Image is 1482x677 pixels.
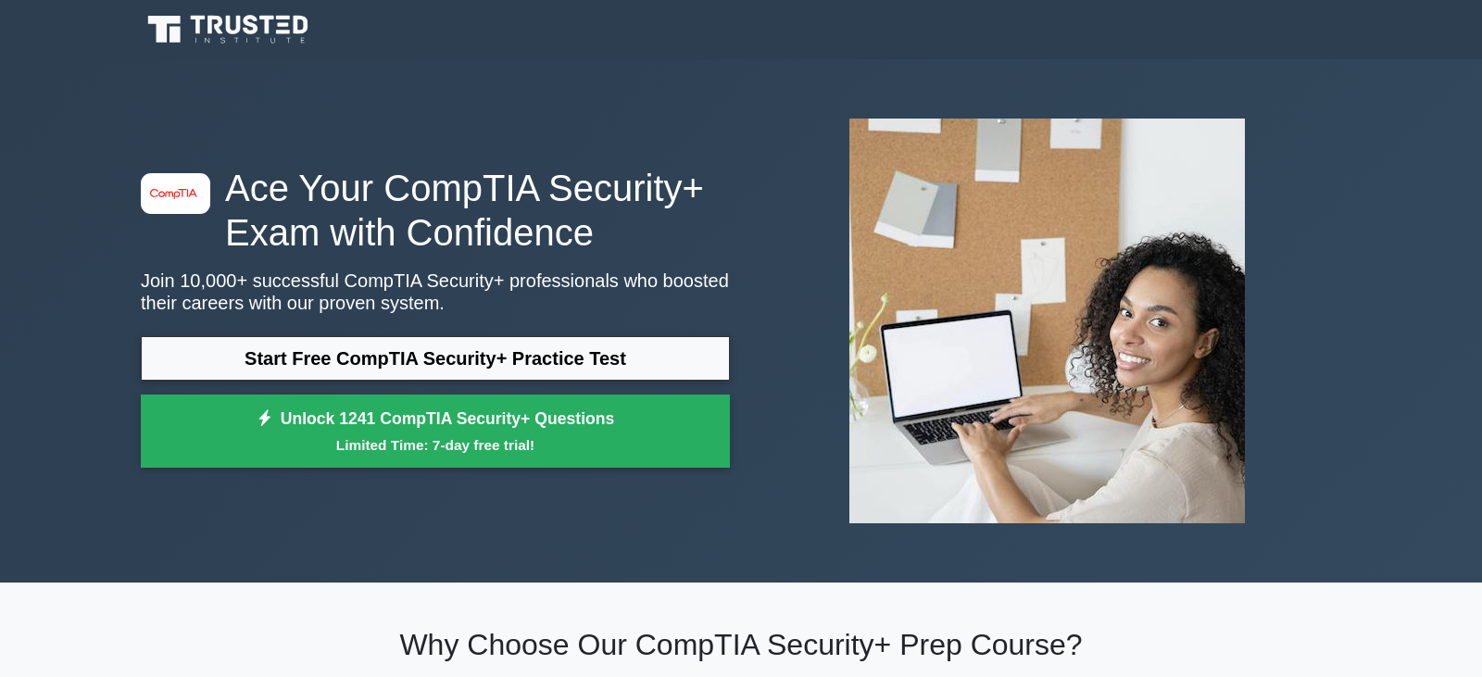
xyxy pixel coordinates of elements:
[141,166,730,255] h1: Ace Your CompTIA Security+ Exam with Confidence
[141,627,1341,662] h2: Why Choose Our CompTIA Security+ Prep Course?
[141,395,730,469] a: Unlock 1241 CompTIA Security+ QuestionsLimited Time: 7-day free trial!
[141,336,730,381] a: Start Free CompTIA Security+ Practice Test
[141,270,730,314] p: Join 10,000+ successful CompTIA Security+ professionals who boosted their careers with our proven...
[164,434,707,456] small: Limited Time: 7-day free trial!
